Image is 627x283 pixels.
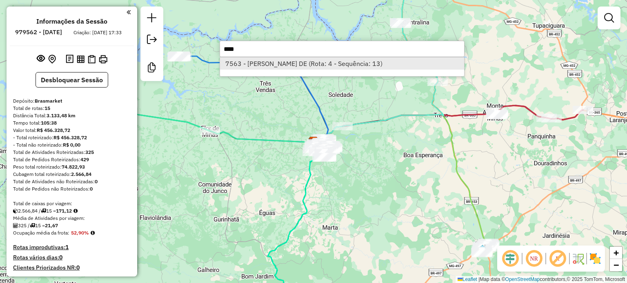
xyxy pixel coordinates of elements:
[524,249,544,268] span: Ocultar NR
[13,254,131,261] h4: Rotas vários dias:
[13,208,18,213] i: Cubagem total roteirizado
[86,53,97,65] button: Visualizar Romaneio
[589,252,602,265] img: Exibir/Ocultar setores
[13,178,131,185] div: Total de Atividades não Roteirizadas:
[13,222,131,229] div: 325 / 15 =
[13,207,131,215] div: 2.566,84 / 15 =
[35,98,62,104] strong: Brasmarket
[36,18,107,25] h4: Informações da Sessão
[80,156,89,162] strong: 429
[127,7,131,17] a: Clique aqui para minimizar o painel
[44,105,50,111] strong: 15
[70,29,125,36] div: Criação: [DATE] 17:33
[456,276,627,283] div: Map data © contributors,© 2025 TomTom, Microsoft
[13,119,131,127] div: Tempo total:
[13,200,131,207] div: Total de caixas por viagem:
[13,185,131,193] div: Total de Pedidos não Roteirizados:
[610,247,622,259] a: Zoom in
[71,171,91,177] strong: 2.566,84
[548,249,567,268] span: Exibir rótulo
[36,72,108,88] button: Desbloquear Sessão
[144,59,160,78] a: Criar modelo
[13,244,131,251] h4: Rotas improdutivas:
[30,223,35,228] i: Total de rotas
[65,244,69,251] strong: 1
[220,57,464,70] ul: Option List
[45,222,58,228] strong: 21,67
[35,53,47,66] button: Exibir sessão original
[13,223,18,228] i: Total de Atividades
[500,249,520,268] span: Ocultar deslocamento
[13,141,131,149] div: - Total não roteirizado:
[73,208,78,213] i: Meta Caixas/viagem: 1,00 Diferença: 170,12
[13,127,131,134] div: Valor total:
[76,264,80,271] strong: 0
[63,142,80,148] strong: R$ 0,00
[13,156,131,163] div: Total de Pedidos Roteirizados:
[75,53,86,64] button: Visualizar relatório de Roteirização
[308,136,319,147] img: Brasmarket
[13,112,131,119] div: Distância Total:
[13,215,131,222] div: Média de Atividades por viagem:
[13,230,69,236] span: Ocupação média da frota:
[13,134,131,141] div: - Total roteirizado:
[91,230,95,235] em: Média calculada utilizando a maior ocupação (%Peso ou %Cubagem) de cada rota da sessão. Rotas cro...
[97,53,109,65] button: Imprimir Rotas
[47,112,76,118] strong: 3.133,48 km
[614,248,619,258] span: +
[610,259,622,271] a: Zoom out
[13,171,131,178] div: Cubagem total roteirizado:
[144,10,160,28] a: Nova sessão e pesquisa
[64,53,75,66] button: Logs desbloquear sessão
[477,244,488,255] img: Residente PRATA
[71,230,89,236] strong: 52,90%
[13,105,131,112] div: Total de rotas:
[458,276,477,282] a: Leaflet
[62,164,85,170] strong: 74.822,93
[15,29,62,36] h6: 979562 - [DATE]
[220,57,464,70] li: [object Object]
[13,264,131,271] h4: Clientes Priorizados NR:
[571,252,585,265] img: Fluxo de ruas
[53,134,87,140] strong: R$ 456.328,72
[13,97,131,105] div: Depósito:
[95,178,98,184] strong: 0
[13,149,131,156] div: Total de Atividades Roteirizadas:
[144,31,160,50] a: Exportar sessão
[85,149,94,155] strong: 325
[47,53,58,66] button: Centralizar mapa no depósito ou ponto de apoio
[59,254,62,261] strong: 0
[478,276,480,282] span: |
[505,276,540,282] a: OpenStreetMap
[41,208,46,213] i: Total de rotas
[601,10,617,26] a: Exibir filtros
[56,208,72,214] strong: 171,12
[614,260,619,270] span: −
[41,120,57,126] strong: 105:38
[90,186,93,192] strong: 0
[13,163,131,171] div: Peso total roteirizado:
[37,127,70,133] strong: R$ 456.328,72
